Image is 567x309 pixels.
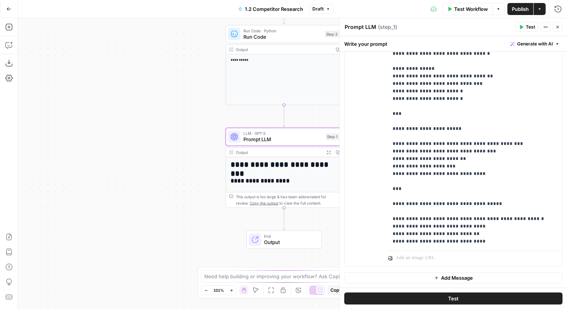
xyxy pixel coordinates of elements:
[243,130,322,136] span: LLM · GPT-5
[325,31,339,38] div: Step 2
[312,6,324,12] span: Draft
[250,200,278,205] span: Copy the output
[264,238,315,246] span: Output
[225,231,342,249] div: EndOutput
[283,105,285,127] g: Edge from step_2 to step_1
[283,208,285,230] g: Edge from step_1 to end
[442,3,492,15] button: Test Workflow
[517,41,553,47] span: Generate with AI
[340,36,567,51] div: Write your prompt
[245,5,303,13] span: 1.2 Competitor Research
[234,3,307,15] button: 1.2 Competitor Research
[345,23,376,31] textarea: Prompt LLM
[454,5,488,13] span: Test Workflow
[507,39,562,49] button: Generate with AI
[236,149,322,155] div: Output
[378,23,397,31] span: ( step_1 )
[325,133,339,140] div: Step 1
[330,287,342,294] span: Copy
[225,25,342,105] div: Run Code · PythonRun CodeStep 2Output**** *****
[448,295,459,302] span: Test
[526,24,535,30] span: Test
[327,285,345,295] button: Copy
[264,233,315,239] span: End
[236,194,339,206] div: This output is too large & has been abbreviated for review. to view the full content.
[309,4,334,14] button: Draft
[243,27,322,33] span: Run Code · Python
[243,136,322,143] span: Prompt LLM
[344,292,562,304] button: Test
[512,5,529,13] span: Publish
[516,22,538,32] button: Test
[344,272,562,283] button: Add Message
[236,47,331,53] div: Output
[213,287,224,293] span: 101%
[243,33,322,41] span: Run Code
[283,2,285,24] g: Edge from start to step_2
[507,3,533,15] button: Publish
[441,274,473,282] span: Add Message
